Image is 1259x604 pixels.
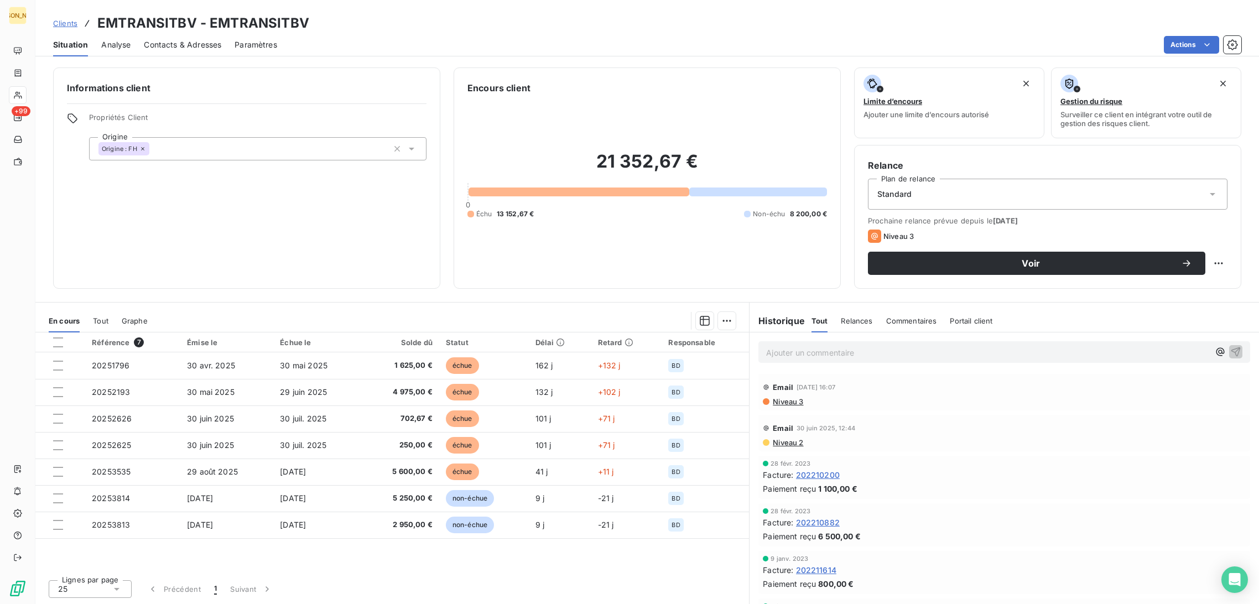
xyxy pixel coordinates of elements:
[102,145,137,152] span: Origine : FH
[141,577,207,601] button: Précédent
[280,493,306,503] span: [DATE]
[672,468,680,475] span: BD
[53,19,77,28] span: Clients
[672,442,680,449] span: BD
[280,338,355,347] div: Échue le
[854,67,1044,138] button: Limite d’encoursAjouter une limite d’encours autorisé
[144,39,221,50] span: Contacts & Adresses
[93,316,108,325] span: Tout
[368,440,433,451] span: 250,00 €
[9,580,27,597] img: Logo LeanPay
[763,517,793,528] span: Facture :
[672,389,680,395] span: BD
[771,555,808,562] span: 9 janv. 2023
[134,337,144,347] span: 7
[49,316,80,325] span: En cours
[280,467,306,476] span: [DATE]
[92,467,131,476] span: 20253535
[122,316,148,325] span: Graphe
[466,200,470,209] span: 0
[101,39,131,50] span: Analyse
[535,414,552,423] span: 101 j
[598,440,615,450] span: +71 j
[280,387,327,397] span: 29 juin 2025
[535,520,544,529] span: 9 j
[993,216,1018,225] span: [DATE]
[672,495,680,502] span: BD
[863,97,922,106] span: Limite d’encours
[446,464,479,480] span: échue
[476,209,492,219] span: Échu
[187,493,213,503] span: [DATE]
[535,440,552,450] span: 101 j
[598,493,614,503] span: -21 j
[818,578,854,590] span: 800,00 €
[280,414,326,423] span: 30 juil. 2025
[368,493,433,504] span: 5 250,00 €
[771,508,810,514] span: 28 févr. 2023
[280,440,326,450] span: 30 juil. 2025
[446,410,479,427] span: échue
[818,530,861,542] span: 6 500,00 €
[368,338,433,347] div: Solde dû
[92,493,130,503] span: 20253814
[92,520,130,529] span: 20253813
[535,361,553,370] span: 162 j
[763,564,793,576] span: Facture :
[598,387,621,397] span: +102 j
[446,338,522,347] div: Statut
[149,144,158,154] input: Ajouter une valeur
[797,384,835,390] span: [DATE] 16:07
[89,113,426,128] span: Propriétés Client
[92,337,174,347] div: Référence
[535,387,553,397] span: 132 j
[92,440,131,450] span: 20252625
[92,414,132,423] span: 20252626
[58,584,67,595] span: 25
[53,39,88,50] span: Situation
[598,338,655,347] div: Retard
[672,415,680,422] span: BD
[497,209,534,219] span: 13 152,67 €
[467,81,530,95] h6: Encours client
[763,483,816,494] span: Paiement reçu
[1060,110,1232,128] span: Surveiller ce client en intégrant votre outil de gestion des risques client.
[598,467,614,476] span: +11 j
[841,316,872,325] span: Relances
[883,232,914,241] span: Niveau 3
[67,81,426,95] h6: Informations client
[598,414,615,423] span: +71 j
[668,338,742,347] div: Responsable
[863,110,989,119] span: Ajouter une limite d’encours autorisé
[886,316,937,325] span: Commentaires
[773,424,793,433] span: Email
[368,387,433,398] span: 4 975,00 €
[535,338,585,347] div: Délai
[187,440,234,450] span: 30 juin 2025
[771,460,810,467] span: 28 févr. 2023
[9,7,27,24] div: [PERSON_NAME]
[1060,97,1122,106] span: Gestion du risque
[1164,36,1219,54] button: Actions
[207,577,223,601] button: 1
[97,13,309,33] h3: EMTRANSITBV - EMTRANSITBV
[446,384,479,400] span: échue
[672,362,680,369] span: BD
[811,316,828,325] span: Tout
[368,466,433,477] span: 5 600,00 €
[187,520,213,529] span: [DATE]
[796,517,840,528] span: 202210882
[868,252,1205,275] button: Voir
[280,361,327,370] span: 30 mai 2025
[763,469,793,481] span: Facture :
[763,578,816,590] span: Paiement reçu
[790,209,828,219] span: 8 200,00 €
[368,360,433,371] span: 1 625,00 €
[868,159,1227,172] h6: Relance
[796,469,840,481] span: 202210200
[881,259,1181,268] span: Voir
[763,530,816,542] span: Paiement reçu
[446,357,479,374] span: échue
[772,438,803,447] span: Niveau 2
[187,387,235,397] span: 30 mai 2025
